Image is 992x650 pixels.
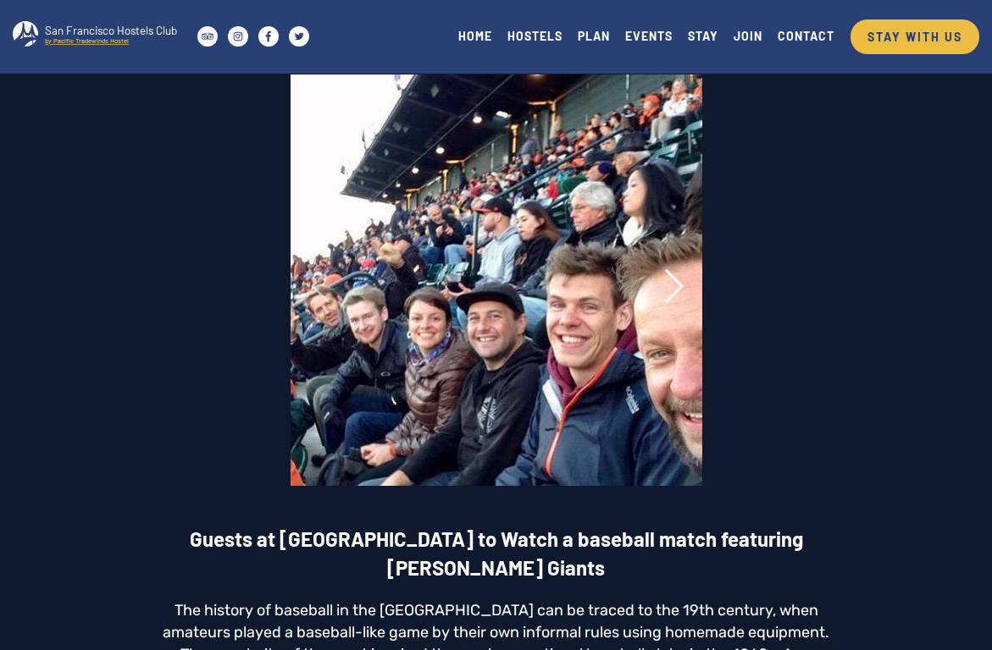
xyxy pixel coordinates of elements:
[618,25,680,47] a: EVENTS
[646,269,702,303] a: Next ›
[45,24,177,37] tspan: San Francisco Hostels Club
[726,25,770,47] a: JOIN
[291,74,702,486] img: checking-spectators-out-the-sfgiants-at-attpark-17-inning-game-we-only-made-it-part-of-the-way-th...
[291,269,350,303] a: ‹ Previous
[851,19,979,54] a: STAY WITH US
[770,25,842,47] a: CONTACT
[13,11,192,62] a: San Francisco Hostels Club by Pacific Tradewinds Hostel
[45,36,129,45] tspan: by Pacific Tradewinds Hostel
[680,25,726,47] a: STAY
[570,25,618,47] a: PLAN
[158,525,835,582] h2: Guests at [GEOGRAPHIC_DATA] to Watch a baseball match featuring [PERSON_NAME] Giants
[451,25,500,47] a: HOME
[500,25,570,47] a: HOSTELS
